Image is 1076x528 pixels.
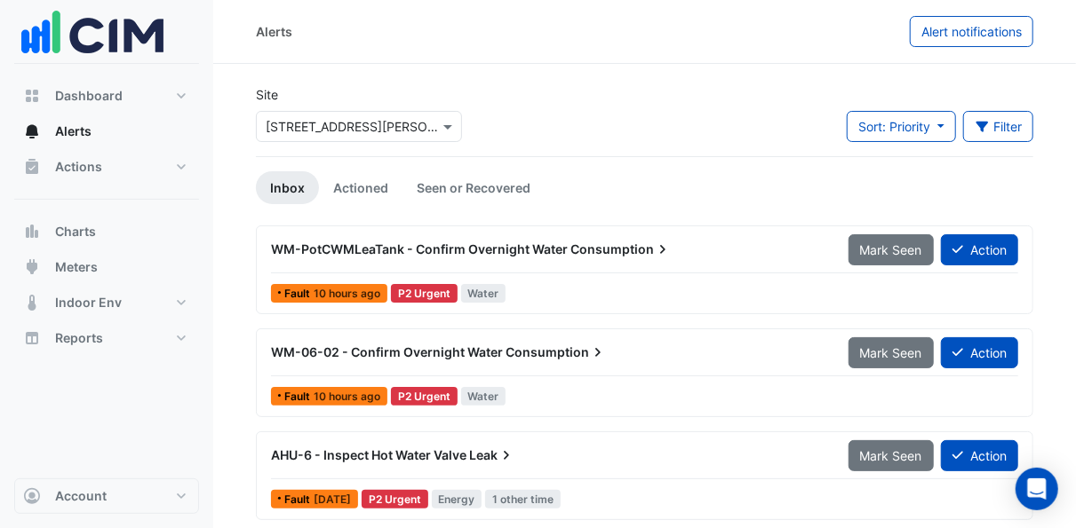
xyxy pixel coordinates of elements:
div: P2 Urgent [391,284,458,303]
span: Consumption [506,343,607,361]
app-icon: Meters [23,258,41,276]
span: Mark Seen [860,448,922,463]
div: Open Intercom Messenger [1016,468,1058,510]
button: Actions [14,149,199,185]
span: Account [55,487,107,505]
span: Actions [55,158,102,176]
button: Indoor Env [14,285,199,320]
app-icon: Reports [23,329,41,347]
span: Dashboard [55,87,123,105]
button: Mark Seen [849,337,934,368]
button: Alert notifications [910,16,1033,47]
span: Energy [432,490,482,508]
button: Filter [963,111,1034,142]
app-icon: Charts [23,223,41,240]
span: 1 other time [485,490,561,508]
span: WM-PotCWMLeaTank - Confirm Overnight Water [271,241,568,256]
span: Fault [284,494,314,505]
span: Mon 11-Aug-2025 17:30 AEST [314,493,351,506]
a: Seen or Recovered [403,171,545,204]
app-icon: Alerts [23,122,41,140]
span: Meters [55,258,98,276]
span: WM-06-02 - Confirm Overnight Water [271,344,503,359]
app-icon: Dashboard [23,87,41,105]
div: Alerts [256,22,292,41]
span: Indoor Env [55,294,122,311]
img: Company Logo [21,1,163,63]
app-icon: Indoor Env [23,294,41,311]
button: Reports [14,320,199,356]
span: Alerts [55,122,92,140]
button: Charts [14,214,199,249]
a: Actioned [319,171,403,204]
div: P2 Urgent [391,387,458,406]
span: Tue 12-Aug-2025 21:00 AEST [314,390,380,403]
button: Alerts [14,114,199,149]
button: Action [941,337,1018,368]
span: Reports [55,329,103,347]
button: Dashboard [14,78,199,114]
span: Mark Seen [860,242,922,257]
span: Fault [284,391,314,402]
span: Water [461,387,506,406]
span: Mark Seen [860,345,922,360]
span: Charts [55,223,96,240]
button: Account [14,478,199,514]
span: Sort: Priority [858,119,930,134]
button: Action [941,440,1018,471]
button: Sort: Priority [847,111,956,142]
a: Inbox [256,171,319,204]
span: Leak [469,446,515,464]
button: Mark Seen [849,234,934,265]
span: Water [461,284,506,303]
div: P2 Urgent [362,490,428,508]
span: Consumption [570,240,672,258]
app-icon: Actions [23,158,41,176]
span: Fault [284,288,314,299]
button: Action [941,234,1018,265]
span: AHU-6 - Inspect Hot Water Valve [271,447,466,462]
span: Tue 12-Aug-2025 21:00 AEST [314,287,380,300]
span: Alert notifications [921,24,1022,39]
label: Site [256,85,278,104]
button: Meters [14,249,199,285]
button: Mark Seen [849,440,934,471]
